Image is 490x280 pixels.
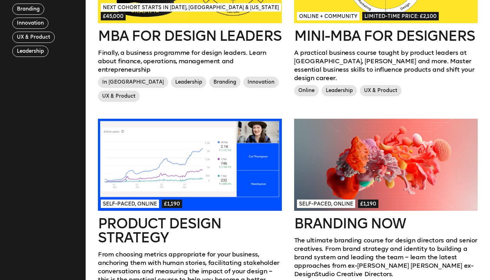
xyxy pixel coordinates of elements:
[12,46,48,57] button: Leadership
[101,3,281,12] span: Next Cohort Starts in [DATE], [GEOGRAPHIC_DATA] & [US_STATE]
[294,48,478,82] p: A practical business course taught by product leaders at [GEOGRAPHIC_DATA], [PERSON_NAME] and mor...
[360,85,402,96] span: UX & Product
[294,85,319,96] span: Online
[243,77,279,88] span: Innovation
[297,200,355,208] span: Self-paced, Online
[209,77,240,88] span: Branding
[358,200,378,208] span: £1,190
[101,200,159,208] span: Self-paced, Online
[98,48,282,74] p: Finally, a business programme for design leaders. Learn about finance, operations, management and...
[98,216,282,245] h2: Product Design Strategy
[322,85,357,96] span: Leadership
[12,18,48,29] button: Innovation
[294,216,478,230] h2: Branding Now
[101,12,126,20] span: £45,000
[294,29,478,43] h2: Mini-MBA for Designers
[12,4,44,15] button: Branding
[12,32,55,43] button: UX & Product
[98,29,282,43] h2: MBA for Design Leaders
[297,12,359,20] span: Online + Community
[98,77,168,88] span: In [GEOGRAPHIC_DATA]
[171,77,206,88] span: Leadership
[98,91,140,102] span: UX & Product
[294,236,478,278] p: The ultimate branding course for design directors and senior creatives. From brand strategy and i...
[362,12,439,20] span: Limited-time price: £2,100
[162,200,182,208] span: £1,190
